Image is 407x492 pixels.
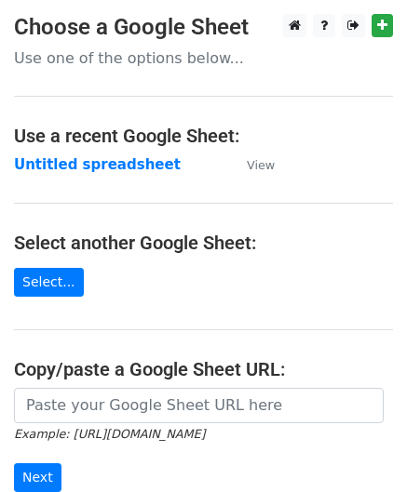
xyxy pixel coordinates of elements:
a: View [228,156,275,173]
input: Next [14,463,61,492]
small: View [247,158,275,172]
small: Example: [URL][DOMAIN_NAME] [14,427,205,441]
p: Use one of the options below... [14,48,393,68]
h4: Select another Google Sheet: [14,232,393,254]
a: Untitled spreadsheet [14,156,181,173]
input: Paste your Google Sheet URL here [14,388,384,423]
a: Select... [14,268,84,297]
h4: Use a recent Google Sheet: [14,125,393,147]
h4: Copy/paste a Google Sheet URL: [14,358,393,380]
h3: Choose a Google Sheet [14,14,393,41]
